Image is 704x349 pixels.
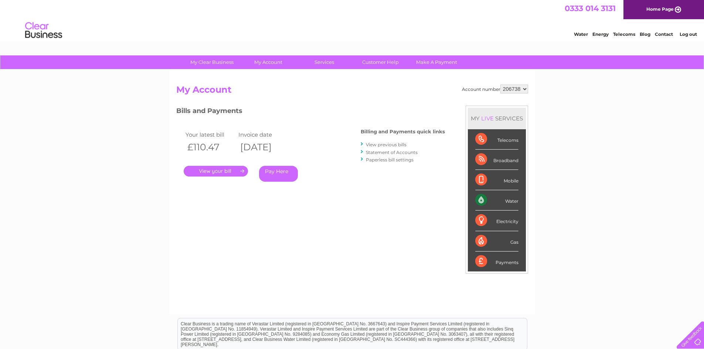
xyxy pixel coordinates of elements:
[468,108,526,129] div: MY SERVICES
[462,85,528,93] div: Account number
[475,150,518,170] div: Broadband
[294,55,355,69] a: Services
[592,31,609,37] a: Energy
[475,211,518,231] div: Electricity
[480,115,495,122] div: LIVE
[366,150,418,155] a: Statement of Accounts
[259,166,298,182] a: Pay Here
[613,31,635,37] a: Telecoms
[184,166,248,177] a: .
[640,31,650,37] a: Blog
[361,129,445,134] h4: Billing and Payments quick links
[366,142,407,147] a: View previous bills
[237,140,290,155] th: [DATE]
[184,130,237,140] td: Your latest bill
[680,31,697,37] a: Log out
[475,129,518,150] div: Telecoms
[655,31,673,37] a: Contact
[237,130,290,140] td: Invoice date
[475,190,518,211] div: Water
[350,55,411,69] a: Customer Help
[176,106,445,119] h3: Bills and Payments
[475,252,518,271] div: Payments
[475,231,518,252] div: Gas
[25,19,62,42] img: logo.png
[565,4,616,13] a: 0333 014 3131
[184,140,237,155] th: £110.47
[238,55,299,69] a: My Account
[181,55,242,69] a: My Clear Business
[574,31,588,37] a: Water
[366,157,414,162] a: Paperless bill settings
[406,55,467,69] a: Make A Payment
[176,85,528,99] h2: My Account
[475,170,518,190] div: Mobile
[178,4,527,36] div: Clear Business is a trading name of Verastar Limited (registered in [GEOGRAPHIC_DATA] No. 3667643...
